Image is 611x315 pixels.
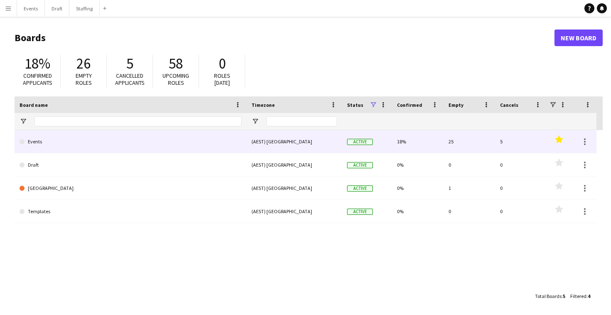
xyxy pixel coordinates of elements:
div: 0 [495,177,547,199]
div: : [535,288,565,304]
span: Cancelled applicants [115,72,145,86]
a: New Board [554,30,603,46]
div: 0 [443,153,495,176]
div: 0% [392,177,443,199]
span: 58 [169,54,183,73]
span: Status [347,102,363,108]
a: Templates [20,200,241,223]
span: Upcoming roles [163,72,189,86]
div: 5 [495,130,547,153]
span: Active [347,162,373,168]
div: (AEST) [GEOGRAPHIC_DATA] [246,200,342,223]
a: [GEOGRAPHIC_DATA] [20,177,241,200]
span: Active [347,209,373,215]
span: 5 [126,54,133,73]
span: Filtered [570,293,586,299]
span: 5 [563,293,565,299]
div: (AEST) [GEOGRAPHIC_DATA] [246,130,342,153]
div: (AEST) [GEOGRAPHIC_DATA] [246,177,342,199]
span: Board name [20,102,48,108]
span: Total Boards [535,293,562,299]
div: 1 [443,177,495,199]
div: 0 [495,153,547,176]
div: : [570,288,590,304]
span: 26 [76,54,91,73]
span: 4 [588,293,590,299]
a: Draft [20,153,241,177]
div: 0% [392,200,443,223]
a: Events [20,130,241,153]
span: Empty roles [76,72,92,86]
span: 18% [25,54,50,73]
span: Empty [448,102,463,108]
span: Confirmed applicants [23,72,52,86]
button: Draft [45,0,69,17]
div: 0% [392,153,443,176]
h1: Boards [15,32,554,44]
button: Open Filter Menu [20,118,27,125]
span: Confirmed [397,102,422,108]
div: 18% [392,130,443,153]
div: (AEST) [GEOGRAPHIC_DATA] [246,153,342,176]
input: Timezone Filter Input [266,116,337,126]
input: Board name Filter Input [34,116,241,126]
button: Open Filter Menu [251,118,259,125]
span: Cancels [500,102,518,108]
span: Active [347,139,373,145]
div: 0 [443,200,495,223]
div: 25 [443,130,495,153]
span: Timezone [251,102,275,108]
button: Events [17,0,45,17]
span: 0 [219,54,226,73]
div: 0 [495,200,547,223]
span: Active [347,185,373,192]
span: Roles [DATE] [214,72,230,86]
button: Staffing [69,0,100,17]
